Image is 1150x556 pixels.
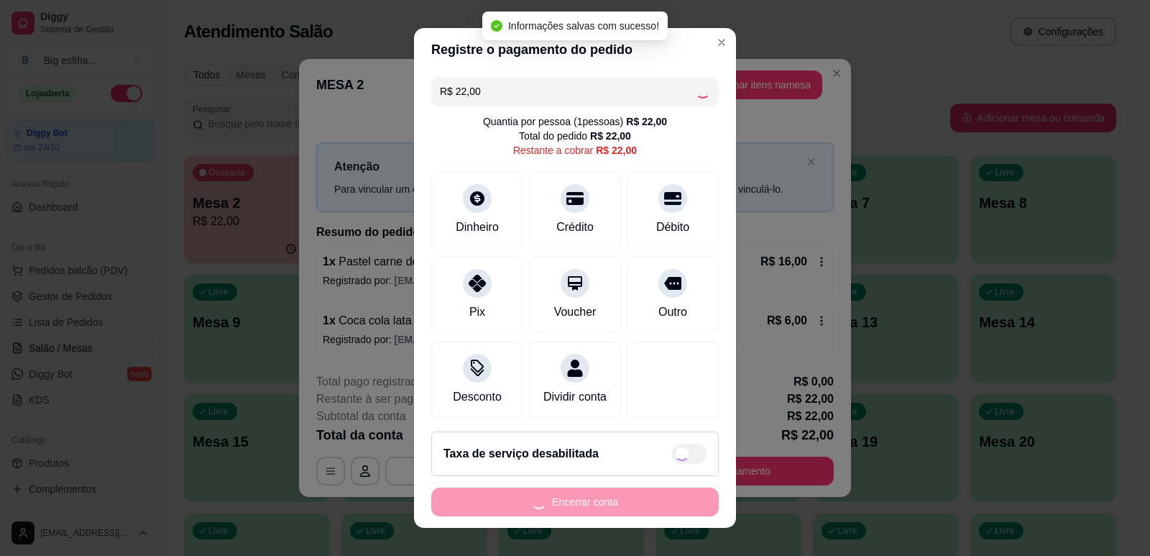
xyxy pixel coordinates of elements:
div: Dinheiro [456,219,499,236]
button: Close [710,31,733,54]
div: Desconto [453,388,502,406]
div: R$ 22,00 [626,114,667,129]
div: Outro [658,304,687,321]
div: Crédito [556,219,594,236]
input: Ex.: hambúrguer de cordeiro [440,77,696,106]
div: Débito [656,219,689,236]
div: Loading [696,84,710,99]
span: check-circle [491,20,502,32]
div: Quantia por pessoa ( 1 pessoas) [483,114,667,129]
div: Voucher [554,304,597,321]
div: Dividir conta [543,388,607,406]
div: Total do pedido [519,129,631,143]
div: R$ 22,00 [596,143,637,158]
div: Restante a cobrar [513,143,637,158]
div: R$ 22,00 [590,129,631,143]
h2: Taxa de serviço desabilitada [443,445,599,462]
header: Registre o pagamento do pedido [414,28,736,71]
div: Pix [469,304,485,321]
span: Informações salvas com sucesso! [508,20,659,32]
